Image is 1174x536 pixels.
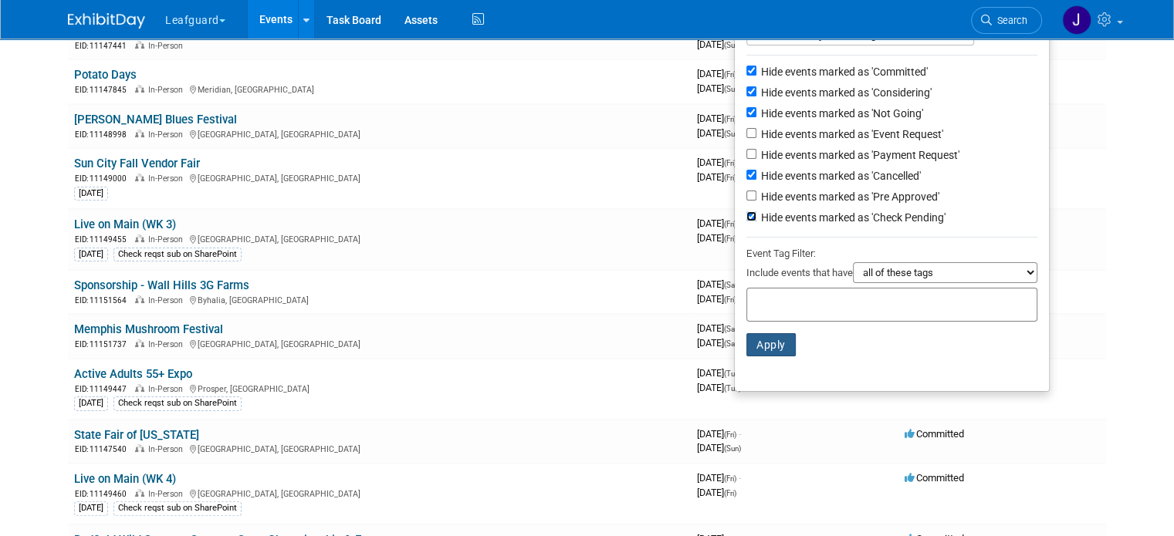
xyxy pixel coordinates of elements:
[697,367,746,379] span: [DATE]
[697,83,741,94] span: [DATE]
[697,217,741,229] span: [DATE]
[724,369,741,378] span: (Tue)
[758,147,959,163] label: Hide events marked as 'Payment Request'
[75,490,133,498] span: EID: 11149460
[758,106,923,121] label: Hide events marked as 'Not Going'
[68,13,145,29] img: ExhibitDay
[148,339,188,349] span: In-Person
[724,489,736,497] span: (Fri)
[697,472,741,484] span: [DATE]
[724,384,741,393] span: (Tue)
[746,333,796,356] button: Apply
[148,384,188,394] span: In-Person
[697,127,741,139] span: [DATE]
[74,83,685,96] div: Meridian, [GEOGRAPHIC_DATA]
[724,430,736,439] span: (Fri)
[758,189,939,204] label: Hide events marked as 'Pre Approved'
[75,296,133,305] span: EID: 11151564
[758,126,943,142] label: Hide events marked as 'Event Request'
[739,472,741,484] span: -
[697,171,736,183] span: [DATE]
[135,234,144,242] img: In-Person Event
[697,322,744,334] span: [DATE]
[74,487,685,500] div: [GEOGRAPHIC_DATA], [GEOGRAPHIC_DATA]
[74,157,200,170] a: Sun City Fall Vendor Fair
[746,244,1037,262] div: Event Tag Filter:
[74,501,108,515] div: [DATE]
[746,262,1037,288] div: Include events that have
[75,130,133,139] span: EID: 11148998
[724,130,741,138] span: (Sun)
[905,472,964,484] span: Committed
[724,339,739,348] span: (Sat)
[724,444,741,453] span: (Sun)
[758,64,928,79] label: Hide events marked as 'Committed'
[697,232,736,244] span: [DATE]
[74,293,685,306] div: Byhalia, [GEOGRAPHIC_DATA]
[724,115,736,123] span: (Fri)
[697,278,744,290] span: [DATE]
[724,474,736,483] span: (Fri)
[135,85,144,93] img: In-Person Event
[74,113,237,126] a: [PERSON_NAME] Blues Festival
[724,174,736,182] span: (Fri)
[135,130,144,137] img: In-Person Event
[724,325,739,333] span: (Sat)
[697,113,741,124] span: [DATE]
[758,210,946,225] label: Hide events marked as 'Check Pending'
[75,340,133,349] span: EID: 11151737
[113,501,242,515] div: Check reqst sub on SharePoint
[74,127,685,140] div: [GEOGRAPHIC_DATA], [GEOGRAPHIC_DATA]
[135,339,144,347] img: In-Person Event
[74,248,108,261] div: [DATE]
[724,234,736,243] span: (Fri)
[75,42,133,50] span: EID: 11147441
[148,489,188,499] span: In-Person
[148,130,188,140] span: In-Person
[724,220,736,228] span: (Fri)
[724,41,741,49] span: (Sun)
[697,337,739,349] span: [DATE]
[697,428,741,440] span: [DATE]
[75,385,133,393] span: EID: 11149447
[74,428,199,442] a: State Fair of [US_STATE]
[75,235,133,244] span: EID: 11149455
[697,39,741,50] span: [DATE]
[75,86,133,94] span: EID: 11147845
[697,157,741,168] span: [DATE]
[135,174,144,181] img: In-Person Event
[74,187,108,201] div: [DATE]
[74,171,685,184] div: [GEOGRAPHIC_DATA], [GEOGRAPHIC_DATA]
[74,442,685,455] div: [GEOGRAPHIC_DATA], [GEOGRAPHIC_DATA]
[74,68,137,82] a: Potato Days
[74,337,685,350] div: [GEOGRAPHIC_DATA], [GEOGRAPHIC_DATA]
[697,442,741,453] span: [DATE]
[148,85,188,95] span: In-Person
[148,174,188,184] span: In-Person
[905,428,964,440] span: Committed
[74,396,108,410] div: [DATE]
[74,217,176,231] a: Live on Main (WK 3)
[971,7,1042,34] a: Search
[697,68,741,79] span: [DATE]
[739,428,741,440] span: -
[148,41,188,51] span: In-Person
[74,382,685,395] div: Prosper, [GEOGRAPHIC_DATA]
[697,293,736,305] span: [DATE]
[148,295,188,305] span: In-Person
[75,174,133,183] span: EID: 11149000
[992,15,1027,26] span: Search
[113,248,242,261] div: Check reqst sub on SharePoint
[113,396,242,410] div: Check reqst sub on SharePoint
[74,367,192,381] a: Active Adults 55+ Expo
[724,70,736,79] span: (Fri)
[724,281,739,289] span: (Sat)
[75,445,133,453] span: EID: 11147540
[148,444,188,454] span: In-Person
[758,168,921,184] label: Hide events marked as 'Cancelled'
[724,85,741,93] span: (Sun)
[724,295,736,304] span: (Fri)
[135,444,144,452] img: In-Person Event
[74,278,249,292] a: Sponsorship - Wall Hills 3G Farms
[74,472,176,486] a: Live on Main (WK 4)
